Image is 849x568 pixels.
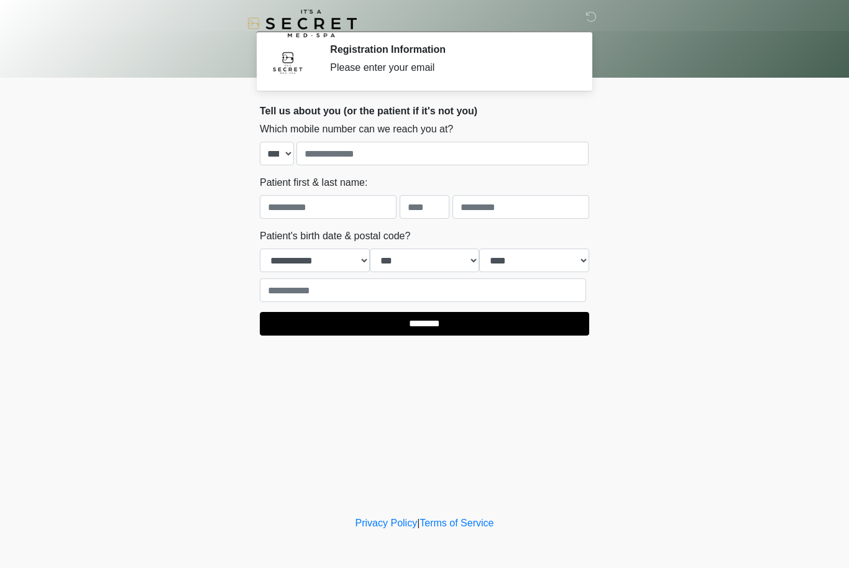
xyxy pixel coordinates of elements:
[260,229,410,244] label: Patient's birth date & postal code?
[330,44,571,55] h2: Registration Information
[260,175,367,190] label: Patient first & last name:
[420,518,493,528] a: Terms of Service
[330,60,571,75] div: Please enter your email
[417,518,420,528] a: |
[356,518,418,528] a: Privacy Policy
[269,44,306,81] img: Agent Avatar
[260,122,453,137] label: Which mobile number can we reach you at?
[260,105,589,117] h2: Tell us about you (or the patient if it's not you)
[247,9,357,37] img: It's A Secret Med Spa Logo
